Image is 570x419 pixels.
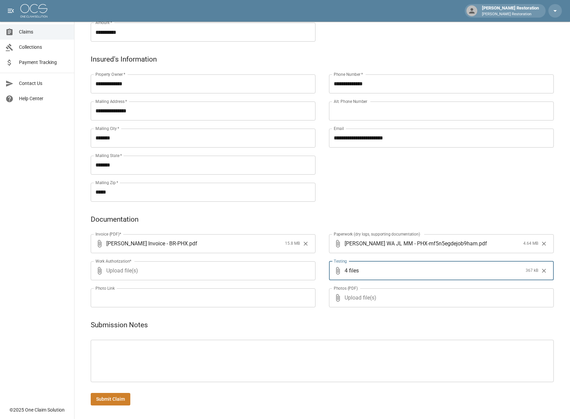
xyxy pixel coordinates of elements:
span: Payment Tracking [19,59,69,66]
label: Mailing Zip [95,180,118,185]
span: 15.8 MB [285,240,300,247]
label: Mailing City [95,126,119,131]
span: Upload file(s) [106,261,297,280]
span: Help Center [19,95,69,102]
span: . pdf [188,240,197,247]
label: Photos (PDF) [334,285,358,291]
span: 4.64 MB [523,240,538,247]
button: Submit Claim [91,393,130,405]
label: Alt. Phone Number [334,98,367,104]
span: Claims [19,28,69,36]
label: Mailing Address [95,98,127,104]
label: Photo Link [95,285,115,291]
label: Phone Number [334,71,363,77]
span: . pdf [478,240,487,247]
span: Collections [19,44,69,51]
img: ocs-logo-white-transparent.png [20,4,47,18]
p: [PERSON_NAME] Restoration [482,12,539,17]
span: 4 files [345,261,523,280]
button: Clear [539,239,549,249]
label: Work Authorization* [95,258,132,264]
button: Clear [301,239,311,249]
label: Property Owner [95,71,126,77]
span: Upload file(s) [345,288,535,307]
button: open drawer [4,4,18,18]
div: [PERSON_NAME] Restoration [479,5,542,17]
button: Clear [539,266,549,276]
label: Testing [334,258,347,264]
label: Paperwork (dry logs, supporting documentation) [334,231,420,237]
span: [PERSON_NAME] WA JL MM - PHX-mf5n5egdejob9ham [345,240,478,247]
label: Email [334,126,344,131]
label: Amount [95,20,112,25]
span: 367 kB [526,267,538,274]
label: Mailing State [95,153,122,158]
span: [PERSON_NAME] Invoice - BR-PHX [106,240,188,247]
label: Invoice (PDF)* [95,231,122,237]
div: © 2025 One Claim Solution [9,406,65,413]
span: Contact Us [19,80,69,87]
